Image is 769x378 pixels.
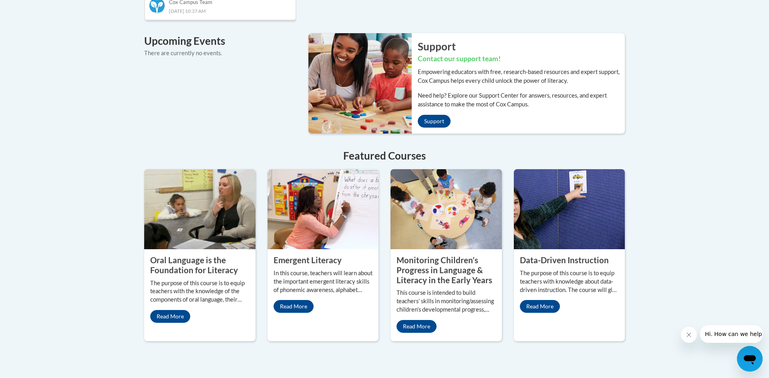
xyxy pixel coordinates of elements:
span: There are currently no events. [144,50,222,56]
p: This course is intended to build teachers’ skills in monitoring/assessing children’s developmenta... [397,289,496,314]
img: ... [302,33,412,133]
property: Data-Driven Instruction [520,255,609,265]
p: Empowering educators with free, research-based resources and expert support, Cox Campus helps eve... [418,68,625,85]
span: Hi. How can we help? [5,6,65,12]
property: Oral Language is the Foundation for Literacy [150,255,238,275]
p: Need help? Explore our Support Center for answers, resources, and expert assistance to make the m... [418,91,625,109]
iframe: Message from company [700,325,763,343]
iframe: Close message [681,327,697,343]
iframe: Button to launch messaging window [737,346,763,372]
property: Monitoring Children’s Progress in Language & Literacy in the Early Years [397,255,492,284]
a: Read More [397,320,437,333]
img: Oral Language is the Foundation for Literacy [144,169,256,249]
img: Data-Driven Instruction [514,169,625,249]
div: [DATE] 10:37 AM [149,6,292,15]
p: The purpose of this course is to equip teachers with the knowledge of the components of oral lang... [150,279,250,304]
a: Read More [520,300,560,313]
p: In this course, teachers will learn about the important emergent literacy skills of phonemic awar... [274,269,373,294]
p: The purpose of this course is to equip teachers with knowledge about data-driven instruction. The... [520,269,619,294]
a: Read More [150,310,190,323]
h4: Upcoming Events [144,33,296,49]
h2: Support [418,39,625,54]
h3: Contact our support team! [418,54,625,64]
a: Read More [274,300,314,313]
a: Support [418,115,451,128]
img: Emergent Literacy [268,169,379,249]
img: Monitoring Children’s Progress in Language & Literacy in the Early Years [391,169,502,249]
property: Emergent Literacy [274,255,342,265]
h4: Featured Courses [144,148,625,164]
